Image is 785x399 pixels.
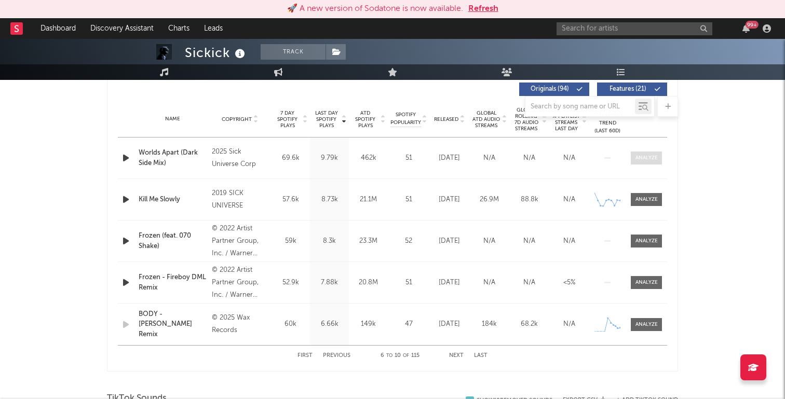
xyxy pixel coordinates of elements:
a: Charts [161,18,197,39]
div: 51 [390,278,427,288]
div: [DATE] [432,236,467,246]
div: 8.3k [313,236,346,246]
div: 2019 SICK UNIVERSE [212,187,268,212]
div: N/A [512,278,547,288]
button: Features(21) [597,82,667,96]
div: N/A [552,195,587,205]
span: Last Day Spotify Plays [313,110,340,129]
a: Frozen - Fireboy DML Remix [139,272,207,293]
div: N/A [552,236,587,246]
div: 52.9k [274,278,307,288]
div: 20.8M [351,278,385,288]
div: [DATE] [432,319,467,329]
div: 184k [472,319,507,329]
div: 60k [274,319,307,329]
span: to [386,353,392,358]
div: 149k [351,319,385,329]
a: Kill Me Slowly [139,195,207,205]
div: Name [139,115,207,123]
div: 99 + [746,21,759,29]
button: Next [449,353,464,359]
div: N/A [552,319,587,329]
div: N/A [472,278,507,288]
div: 8.73k [313,195,346,205]
span: Global Rolling 7D Audio Streams [512,107,540,132]
div: 51 [390,195,427,205]
div: 51 [390,153,427,163]
div: 9.79k [313,153,346,163]
span: Copyright [222,116,252,122]
div: 6 10 115 [371,350,428,362]
a: Frozen (feat. 070 Shake) [139,231,207,251]
button: Previous [323,353,350,359]
input: Search for artists [557,22,712,35]
div: © 2022 Artist Partner Group, Inc. / Warner Records Inc. In association with Robots + Humans. [212,264,268,301]
div: 26.9M [472,195,507,205]
a: Discovery Assistant [83,18,161,39]
div: N/A [512,153,547,163]
a: Leads [197,18,230,39]
span: Released [434,116,458,122]
div: Global Streaming Trend (Last 60D) [592,104,623,135]
a: Worlds Apart (Dark Side Mix) [139,148,207,168]
div: [DATE] [432,153,467,163]
span: Spotify Popularity [390,111,421,127]
div: 2025 Sick Universe Corp [212,146,268,171]
input: Search by song name or URL [525,103,635,111]
span: Features ( 21 ) [604,86,652,92]
div: 7.88k [313,278,346,288]
span: Estimated % Playlist Streams Last Day [552,107,580,132]
div: N/A [552,153,587,163]
div: 6.66k [313,319,346,329]
div: © 2022 Artist Partner Group, Inc. / Warner Records Inc. In association with Robots + Humans. [212,223,268,260]
button: First [297,353,313,359]
span: of [403,353,409,358]
div: [DATE] [432,278,467,288]
button: Refresh [468,3,498,15]
a: BODY - [PERSON_NAME] Remix [139,309,207,340]
div: 52 [390,236,427,246]
div: Sickick [185,44,248,61]
span: Originals ( 94 ) [526,86,574,92]
span: Global ATD Audio Streams [472,110,500,129]
div: 68.2k [512,319,547,329]
div: © 2025 Wax Records [212,312,268,337]
div: N/A [472,236,507,246]
div: 69.6k [274,153,307,163]
div: [DATE] [432,195,467,205]
div: 47 [390,319,427,329]
div: 59k [274,236,307,246]
div: 🚀 A new version of Sodatone is now available. [287,3,463,15]
div: 88.8k [512,195,547,205]
div: N/A [512,236,547,246]
span: ATD Spotify Plays [351,110,379,129]
span: 7 Day Spotify Plays [274,110,301,129]
div: <5% [552,278,587,288]
a: Dashboard [33,18,83,39]
button: Last [474,353,488,359]
button: Track [261,44,326,60]
button: Originals(94) [519,82,589,96]
div: 21.1M [351,195,385,205]
div: 23.3M [351,236,385,246]
div: 462k [351,153,385,163]
button: 99+ [742,24,750,33]
div: 57.6k [274,195,307,205]
div: N/A [472,153,507,163]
